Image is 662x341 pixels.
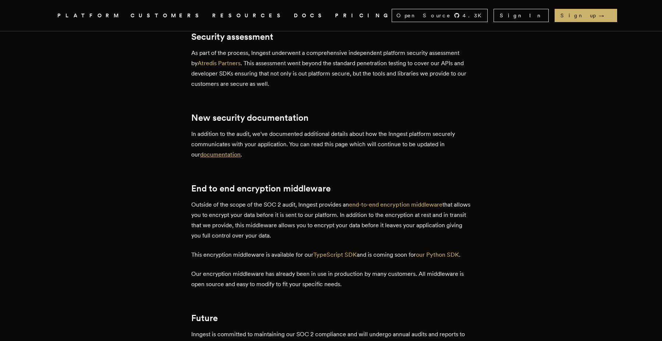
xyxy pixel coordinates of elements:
a: Sign In [494,9,549,22]
a: documentation [200,151,241,158]
h2: New security documentation [191,113,471,123]
p: As part of the process, Inngest underwent a comprehensive independent platform security assessmen... [191,48,471,89]
span: → [599,12,611,19]
p: In addition to the audit, we've documented additional details about how the Inngest platform secu... [191,129,471,160]
a: DOCS [294,11,326,20]
a: PRICING [335,11,392,20]
a: end-to-end encryption middleware [349,201,442,208]
a: CUSTOMERS [131,11,203,20]
a: Atredis Partners [197,60,241,67]
button: RESOURCES [212,11,285,20]
a: TypeScript SDK [313,251,357,258]
a: Sign up [555,9,617,22]
h2: End to end encryption middleware [191,183,471,194]
h2: Future [191,313,471,323]
a: our Python SDK [416,251,459,258]
span: 4.3 K [463,12,486,19]
h2: Security assessment [191,32,471,42]
button: PLATFORM [57,11,122,20]
p: Outside of the scope of the SOC 2 audit, Inngest provides an that allows you to encrypt your data... [191,200,471,241]
span: Open Source [396,12,451,19]
p: Our encryption middleware has already been in use in production by many customers. All middleware... [191,269,471,289]
p: This encryption middleware is available for our and is coming soon for . [191,250,471,260]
